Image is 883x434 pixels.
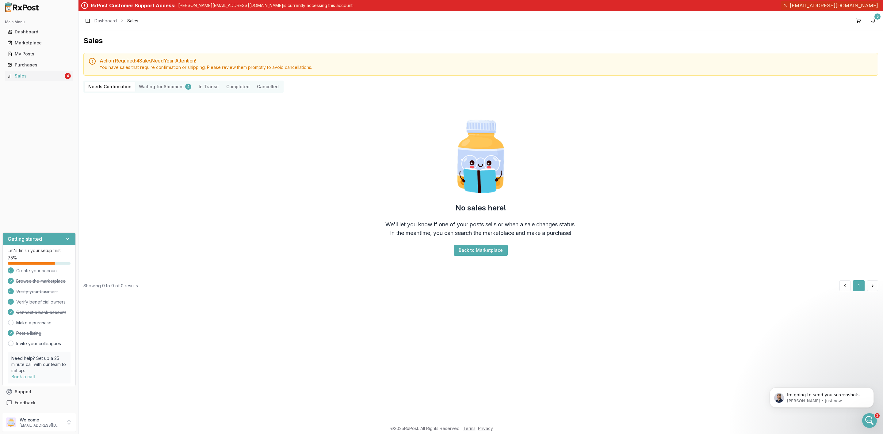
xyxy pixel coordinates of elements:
button: 5 [868,16,878,26]
a: Terms [463,426,476,431]
div: You have sales that require confirmation or shipping. Please review them promptly to avoid cancel... [100,64,873,70]
h5: Action Required: 4 Sale s Need Your Attention! [100,58,873,63]
div: Marketplace [7,40,71,46]
div: RxPost Customer Support Access: [91,2,176,9]
div: 4 [65,73,71,79]
a: Marketplace [5,37,73,48]
span: Browse the marketplace [16,278,66,284]
p: [EMAIL_ADDRESS][DOMAIN_NAME] [20,423,62,428]
a: Dashboard [94,18,117,24]
button: Waiting for Shipment [135,82,195,92]
div: My Posts [7,51,71,57]
span: Connect a bank account [16,309,66,315]
button: Sales4 [2,71,76,81]
div: 5 [874,13,881,20]
p: [PERSON_NAME][EMAIL_ADDRESS][DOMAIN_NAME] is currently accessing this account. [178,2,354,9]
button: Needs Confirmation [85,82,135,92]
a: Invite your colleagues [16,341,61,347]
button: Completed [223,82,253,92]
button: Cancelled [253,82,282,92]
p: Need help? Set up a 25 minute call with our team to set up. [11,355,67,374]
button: My Posts [2,49,76,59]
button: Marketplace [2,38,76,48]
iframe: Intercom notifications message [760,375,883,417]
a: Sales4 [5,70,73,81]
span: 1 [875,413,880,418]
span: Feedback [15,400,36,406]
h2: No sales here! [455,203,506,213]
h3: Getting started [8,235,42,243]
button: Purchases [2,60,76,70]
span: Verify beneficial owners [16,299,66,305]
a: Purchases [5,59,73,70]
div: Showing 0 to 0 of 0 results [83,283,138,289]
h1: Sales [83,36,878,46]
a: Privacy [478,426,493,431]
p: Let's finish your setup first! [8,247,71,254]
button: 1 [853,280,865,291]
span: 75 % [8,255,17,261]
span: [EMAIL_ADDRESS][DOMAIN_NAME] [790,2,878,9]
div: We'll let you know if one of your posts sells or when a sale changes status. [385,220,576,229]
img: Smart Pill Bottle [442,117,520,196]
a: My Posts [5,48,73,59]
span: Create your account [16,268,58,274]
button: Back to Marketplace [454,245,508,256]
button: Feedback [2,397,76,408]
a: Book a call [11,374,35,379]
a: Make a purchase [16,320,52,326]
img: User avatar [6,417,16,427]
span: Post a listing [16,330,41,336]
div: Dashboard [7,29,71,35]
img: RxPost Logo [2,2,42,12]
button: Support [2,386,76,397]
span: Verify your business [16,289,58,295]
p: Welcome [20,417,62,423]
div: In the meantime, you can search the marketplace and make a purchase! [390,229,571,237]
div: Sales [7,73,63,79]
button: In Transit [195,82,223,92]
button: Dashboard [2,27,76,37]
div: 4 [185,84,191,90]
iframe: Intercom live chat [862,413,877,428]
span: Sales [127,18,138,24]
h2: Main Menu [5,20,73,25]
div: Purchases [7,62,71,68]
nav: breadcrumb [94,18,138,24]
a: Dashboard [5,26,73,37]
